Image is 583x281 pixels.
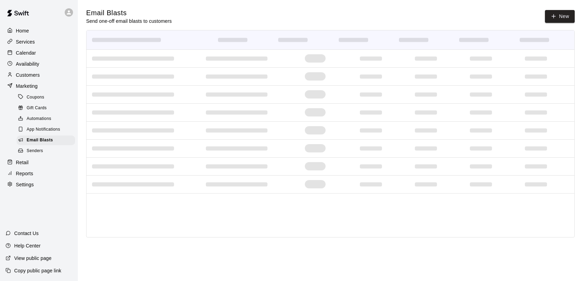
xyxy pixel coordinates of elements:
[14,267,61,274] p: Copy public page link
[6,81,72,91] a: Marketing
[16,49,36,56] p: Calendar
[6,37,72,47] a: Services
[17,146,78,157] a: Senders
[17,124,78,135] a: App Notifications
[17,93,75,102] div: Coupons
[6,59,72,69] a: Availability
[17,114,78,124] a: Automations
[6,179,72,190] a: Settings
[6,48,72,58] a: Calendar
[14,255,52,262] p: View public page
[27,126,60,133] span: App Notifications
[17,135,78,146] a: Email Blasts
[17,135,75,145] div: Email Blasts
[17,146,75,156] div: Senders
[16,27,29,34] p: Home
[86,18,172,25] p: Send one-off email blasts to customers
[17,125,75,134] div: App Notifications
[27,105,47,112] span: Gift Cards
[27,148,43,154] span: Senders
[27,115,51,122] span: Automations
[6,70,72,80] a: Customers
[17,114,75,124] div: Automations
[545,10,575,23] a: New
[16,159,29,166] p: Retail
[16,72,40,78] p: Customers
[27,137,53,144] span: Email Blasts
[16,181,34,188] p: Settings
[17,103,78,113] a: Gift Cards
[16,38,35,45] p: Services
[17,92,78,103] a: Coupons
[16,170,33,177] p: Reports
[6,168,72,179] a: Reports
[6,157,72,168] a: Retail
[16,83,38,90] p: Marketing
[14,230,39,237] p: Contact Us
[86,8,172,18] h5: Email Blasts
[27,94,44,101] span: Coupons
[14,242,40,249] p: Help Center
[17,103,75,113] div: Gift Cards
[16,60,39,67] p: Availability
[6,26,72,36] a: Home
